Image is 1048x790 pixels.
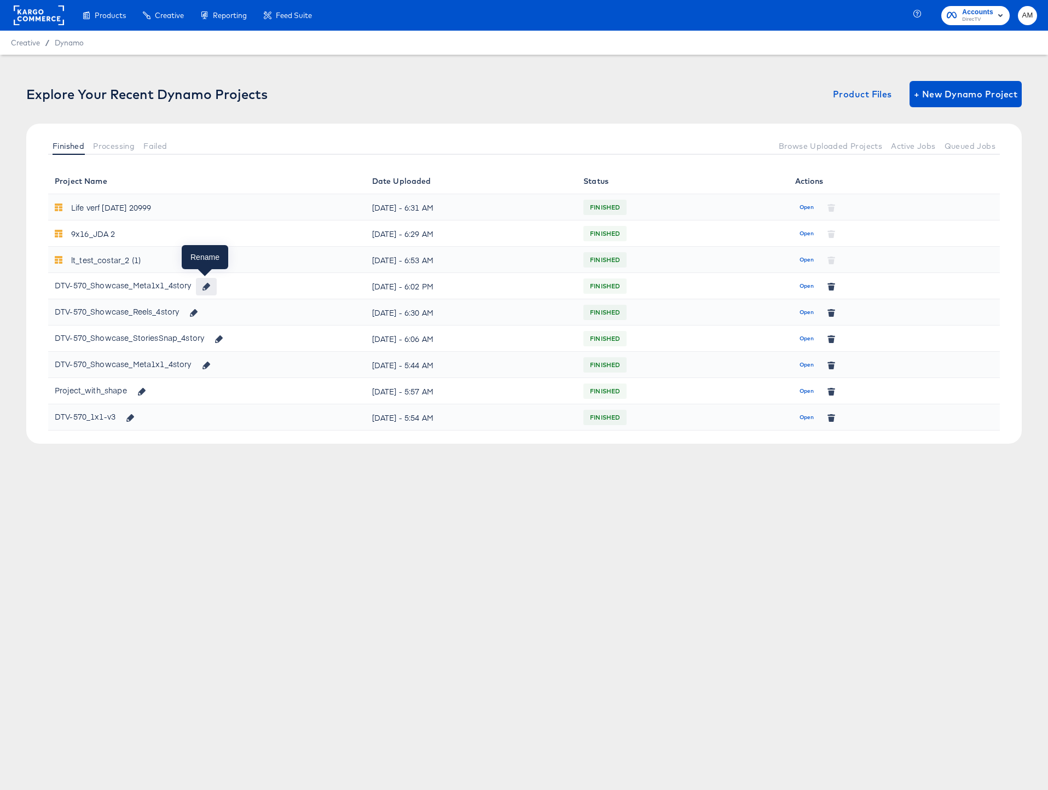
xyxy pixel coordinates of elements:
span: Accounts [962,7,993,18]
span: Products [95,11,126,20]
span: Failed [143,142,167,150]
span: DirecTV [962,15,993,24]
button: Open [795,304,819,321]
span: Creative [11,38,40,47]
span: AM [1022,9,1033,22]
span: FINISHED [583,225,627,242]
span: FINISHED [583,409,627,426]
div: Project_with_shape [55,381,152,400]
span: / [40,38,55,47]
span: Reporting [213,11,247,20]
div: Explore Your Recent Dynamo Projects [26,86,268,102]
button: AM [1018,6,1037,25]
span: Creative [155,11,184,20]
div: DTV-570_Showcase_StoriesSnap_4story [55,329,230,347]
button: Open [795,330,819,347]
div: [DATE] - 5:57 AM [372,382,570,400]
span: + New Dynamo Project [914,86,1017,102]
th: Status [577,168,788,194]
span: Processing [93,142,135,150]
div: [DATE] - 6:30 AM [372,304,570,321]
button: Open [795,356,819,374]
span: Open [800,334,814,344]
div: [DATE] - 6:29 AM [372,225,570,242]
div: [DATE] - 6:06 AM [372,330,570,347]
div: lt_test_costar_2 (1) [71,251,141,269]
span: Feed Suite [276,11,312,20]
th: Actions [789,168,1000,194]
span: Open [800,413,814,422]
div: [DATE] - 5:44 AM [372,356,570,374]
th: Date Uploaded [366,168,577,194]
button: Open [795,199,819,216]
span: FINISHED [583,304,627,321]
span: Browse Uploaded Projects [779,142,883,150]
span: FINISHED [583,356,627,374]
span: Open [800,360,814,370]
a: Dynamo [55,38,84,47]
span: FINISHED [583,199,627,216]
div: 9x16_JDA 2 [71,225,115,242]
button: Open [795,409,819,426]
button: Open [795,251,819,269]
div: Life verf [DATE] 20999 [71,199,151,216]
button: Product Files [829,81,896,107]
span: Open [800,202,814,212]
button: Open [795,225,819,242]
span: Active Jobs [891,142,935,150]
div: DTV-570_Showcase_Meta1x1_4story [55,355,217,374]
div: [DATE] - 6:02 PM [372,277,570,295]
div: [DATE] - 5:54 AM [372,409,570,426]
div: DTV-570_Showcase_Reels_4story [55,303,205,321]
div: [DATE] - 6:31 AM [372,199,570,216]
div: DTV-570_1x1-v3 [55,408,141,426]
span: Open [800,386,814,396]
div: [DATE] - 6:53 AM [372,251,570,269]
th: Project Name [48,168,366,194]
span: Finished [53,142,84,150]
button: Open [795,382,819,400]
span: Open [800,281,814,291]
span: Product Files [833,86,892,102]
span: Queued Jobs [945,142,995,150]
button: Open [795,277,819,295]
span: FINISHED [583,382,627,400]
span: Open [800,307,814,317]
button: + New Dynamo Project [910,81,1022,107]
div: DTV-570_Showcase_Meta1x1_4story [55,276,217,295]
span: Open [800,229,814,239]
span: FINISHED [583,330,627,347]
span: FINISHED [583,277,627,295]
button: AccountsDirecTV [941,6,1010,25]
span: Open [800,255,814,265]
span: FINISHED [583,251,627,269]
